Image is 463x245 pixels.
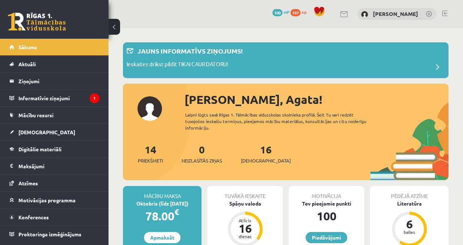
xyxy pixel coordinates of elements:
[290,9,310,15] a: 197 xp
[370,200,449,207] div: Literatūra
[306,232,347,243] a: Piedāvājumi
[18,231,81,237] span: Proktoringa izmēģinājums
[90,93,99,103] i: 1
[138,157,163,164] span: Priekšmeti
[18,73,99,89] legend: Ziņojumi
[182,143,222,164] a: 0Neizlasītās ziņas
[137,46,243,56] p: Jauns informatīvs ziņojums!
[234,234,256,238] div: dienas
[18,197,76,203] span: Motivācijas programma
[234,218,256,223] div: Atlicis
[370,186,449,200] div: Pēdējā atzīme
[234,223,256,234] div: 16
[127,60,228,70] p: Ieskaites drīkst pildīt TIKAI CAUR DATORU!
[8,13,66,31] a: Rīgas 1. Tālmācības vidusskola
[207,200,283,207] div: Spāņu valoda
[174,207,179,217] span: €
[18,180,38,186] span: Atzīmes
[302,9,306,15] span: xp
[9,209,99,225] a: Konferences
[373,10,418,17] a: [PERSON_NAME]
[361,11,368,18] img: Agata Kapisterņicka
[185,111,381,131] div: Laipni lūgts savā Rīgas 1. Tālmācības vidusskolas skolnieka profilā. Šeit Tu vari redzēt tuvojošo...
[144,232,180,243] a: Apmaksāt
[18,146,61,152] span: Digitālie materiāli
[207,186,283,200] div: Tuvākā ieskaite
[138,143,163,164] a: 14Priekšmeti
[272,9,283,16] span: 100
[18,61,36,67] span: Aktuāli
[9,56,99,72] a: Aktuāli
[399,230,420,234] div: balles
[182,157,222,164] span: Neizlasītās ziņas
[9,39,99,55] a: Sākums
[289,200,364,207] div: Tev pieejamie punkti
[290,9,301,16] span: 197
[9,226,99,242] a: Proktoringa izmēģinājums
[289,186,364,200] div: Motivācija
[127,46,445,75] a: Jauns informatīvs ziņojums! Ieskaites drīkst pildīt TIKAI CAUR DATORU!
[9,158,99,174] a: Maksājumi
[9,73,99,89] a: Ziņojumi
[289,207,364,225] div: 100
[9,90,99,106] a: Informatīvie ziņojumi1
[18,158,99,174] legend: Maksājumi
[18,112,54,118] span: Mācību resursi
[184,91,449,108] div: [PERSON_NAME], Agata!
[18,214,49,220] span: Konferences
[9,192,99,208] a: Motivācijas programma
[9,107,99,123] a: Mācību resursi
[399,218,420,230] div: 6
[123,207,201,225] div: 78.00
[18,129,75,135] span: [DEMOGRAPHIC_DATA]
[18,90,99,106] legend: Informatīvie ziņojumi
[241,157,291,164] span: [DEMOGRAPHIC_DATA]
[9,175,99,191] a: Atzīmes
[123,200,201,207] div: Oktobris (līdz [DATE])
[272,9,289,15] a: 100 mP
[123,186,201,200] div: Mācību maksa
[18,44,37,50] span: Sākums
[241,143,291,164] a: 16[DEMOGRAPHIC_DATA]
[9,141,99,157] a: Digitālie materiāli
[284,9,289,15] span: mP
[9,124,99,140] a: [DEMOGRAPHIC_DATA]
